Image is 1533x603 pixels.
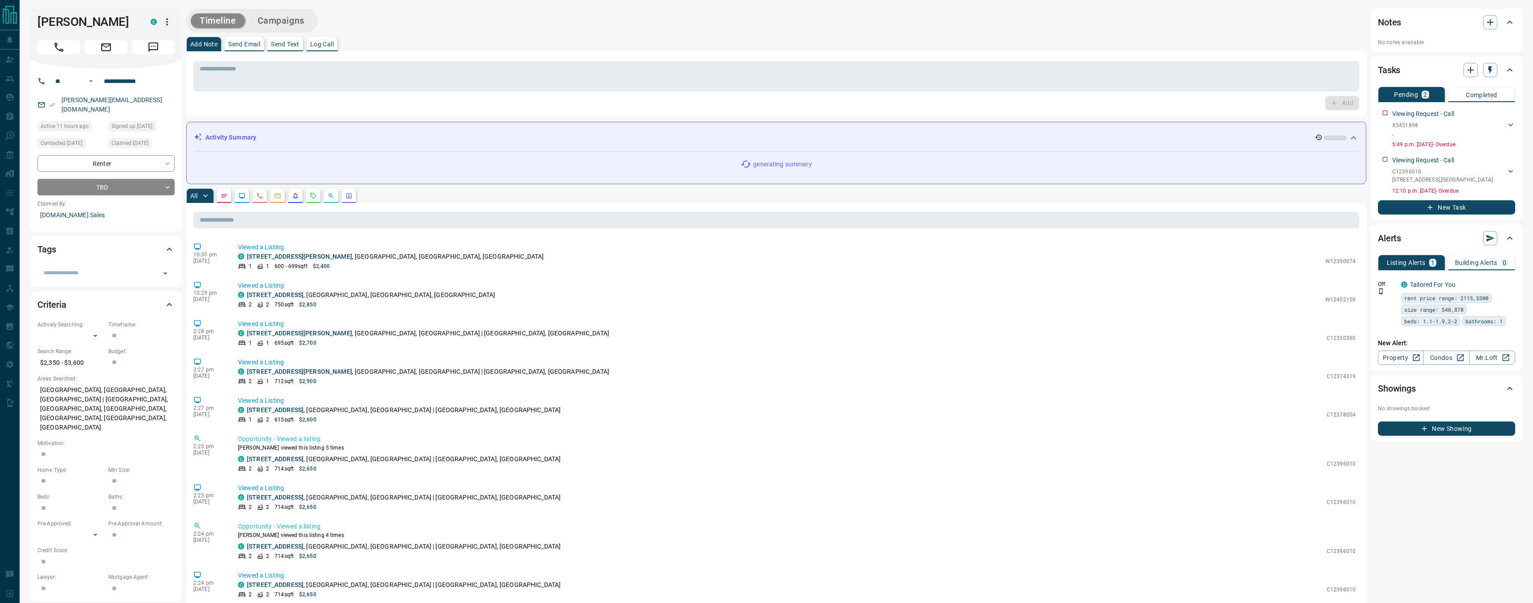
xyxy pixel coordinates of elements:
[49,102,55,108] svg: Email Verified
[238,358,1356,367] p: Viewed a Listing
[1378,200,1515,215] button: New Task
[37,439,175,447] p: Motivation:
[37,520,104,528] p: Pre-Approved:
[266,465,269,473] p: 2
[37,239,175,260] div: Tags
[193,580,225,586] p: 2:24 pm
[37,493,104,501] p: Beds:
[238,281,1356,290] p: Viewed a Listing
[1392,187,1515,195] p: 12:10 p.m. [DATE] - Overdue
[37,321,104,329] p: Actively Searching:
[37,242,56,256] h2: Tags
[108,138,175,151] div: Wed Feb 19 2025
[299,503,316,511] p: $2,650
[247,329,609,338] p: , [GEOGRAPHIC_DATA], [GEOGRAPHIC_DATA] | [GEOGRAPHIC_DATA], [GEOGRAPHIC_DATA]
[37,40,80,54] span: Call
[238,531,1356,539] p: [PERSON_NAME] viewed this listing 4 times
[275,339,294,347] p: 695 sqft
[1378,227,1515,249] div: Alerts
[299,591,316,599] p: $2,650
[1387,260,1426,266] p: Listing Alerts
[193,252,225,258] p: 10:30 pm
[275,416,294,424] p: 615 sqft
[271,41,299,47] p: Send Text
[108,493,175,501] p: Baths:
[247,455,303,463] a: [STREET_ADDRESS]
[275,503,294,511] p: 714 sqft
[275,262,307,270] p: 600 - 699 sqft
[275,591,294,599] p: 714 sqft
[238,522,1356,531] p: Opportunity - Viewed a listing
[151,19,157,25] div: condos.ca
[191,13,245,28] button: Timeline
[1327,411,1356,419] p: C12378004
[190,41,217,47] p: Add Note
[37,355,104,370] p: $2,350 - $3,600
[37,179,175,195] div: TBD
[221,192,228,199] svg: Notes
[37,573,104,581] p: Lawyer:
[275,377,294,385] p: 712 sqft
[1378,288,1384,294] svg: Push Notification Only
[1378,38,1515,46] p: No notes available
[1392,120,1515,139] div: X5451898,
[299,416,316,424] p: $2,600
[238,434,1356,444] p: Opportunity - Viewed a listing
[37,546,175,554] p: Credit Score:
[108,121,175,134] div: Wed Dec 15 2021
[1327,460,1356,468] p: C12396010
[1327,586,1356,594] p: C12396010
[1392,168,1493,176] p: C12396010
[753,160,812,169] p: generating summary
[193,411,225,417] p: [DATE]
[190,193,197,199] p: All
[1327,498,1356,506] p: C12396010
[266,339,269,347] p: 1
[313,262,330,270] p: $2,400
[111,122,152,131] span: Signed up [DATE]
[85,40,127,54] span: Email
[238,292,244,298] div: condos.ca
[132,40,175,54] span: Message
[238,192,246,199] svg: Lead Browsing Activity
[61,96,162,113] a: [PERSON_NAME][EMAIL_ADDRESS][DOMAIN_NAME]
[228,41,260,47] p: Send Email
[37,15,137,29] h1: [PERSON_NAME]
[1378,381,1416,396] h2: Showings
[247,580,561,590] p: , [GEOGRAPHIC_DATA], [GEOGRAPHIC_DATA] | [GEOGRAPHIC_DATA], [GEOGRAPHIC_DATA]
[1378,15,1401,29] h2: Notes
[193,258,225,264] p: [DATE]
[238,319,1356,329] p: Viewed a Listing
[86,76,96,87] button: Open
[249,339,252,347] p: 1
[247,454,561,464] p: , [GEOGRAPHIC_DATA], [GEOGRAPHIC_DATA] | [GEOGRAPHIC_DATA], [GEOGRAPHIC_DATA]
[1392,156,1454,165] p: Viewing Request - Call
[247,493,561,502] p: , [GEOGRAPHIC_DATA], [GEOGRAPHIC_DATA] | [GEOGRAPHIC_DATA], [GEOGRAPHIC_DATA]
[37,200,175,208] p: Claimed By:
[159,267,172,280] button: Open
[247,290,496,300] p: , [GEOGRAPHIC_DATA], [GEOGRAPHIC_DATA], [GEOGRAPHIC_DATA]
[1378,12,1515,33] div: Notes
[238,368,244,375] div: condos.ca
[249,503,252,511] p: 2
[249,465,252,473] p: 2
[238,456,244,462] div: condos.ca
[37,297,66,312] h2: Criteria
[1431,260,1435,266] p: 1
[37,138,104,151] div: Thu Dec 16 2021
[1392,140,1515,149] p: 5:49 p.m. [DATE] - Overdue
[108,520,175,528] p: Pre-Approval Amount:
[1327,372,1356,380] p: C12374319
[193,328,225,335] p: 2:28 pm
[275,465,294,473] p: 714 sqft
[238,396,1356,405] p: Viewed a Listing
[193,373,225,379] p: [DATE]
[108,466,175,474] p: Min Size:
[1465,317,1503,326] span: bathrooms: 1
[1392,129,1418,137] p: ,
[247,367,609,376] p: , [GEOGRAPHIC_DATA], [GEOGRAPHIC_DATA] | [GEOGRAPHIC_DATA], [GEOGRAPHIC_DATA]
[1392,166,1515,186] div: C12396010[STREET_ADDRESS],[GEOGRAPHIC_DATA]
[238,243,1356,252] p: Viewed a Listing
[247,406,303,413] a: [STREET_ADDRESS]
[37,347,104,355] p: Search Range:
